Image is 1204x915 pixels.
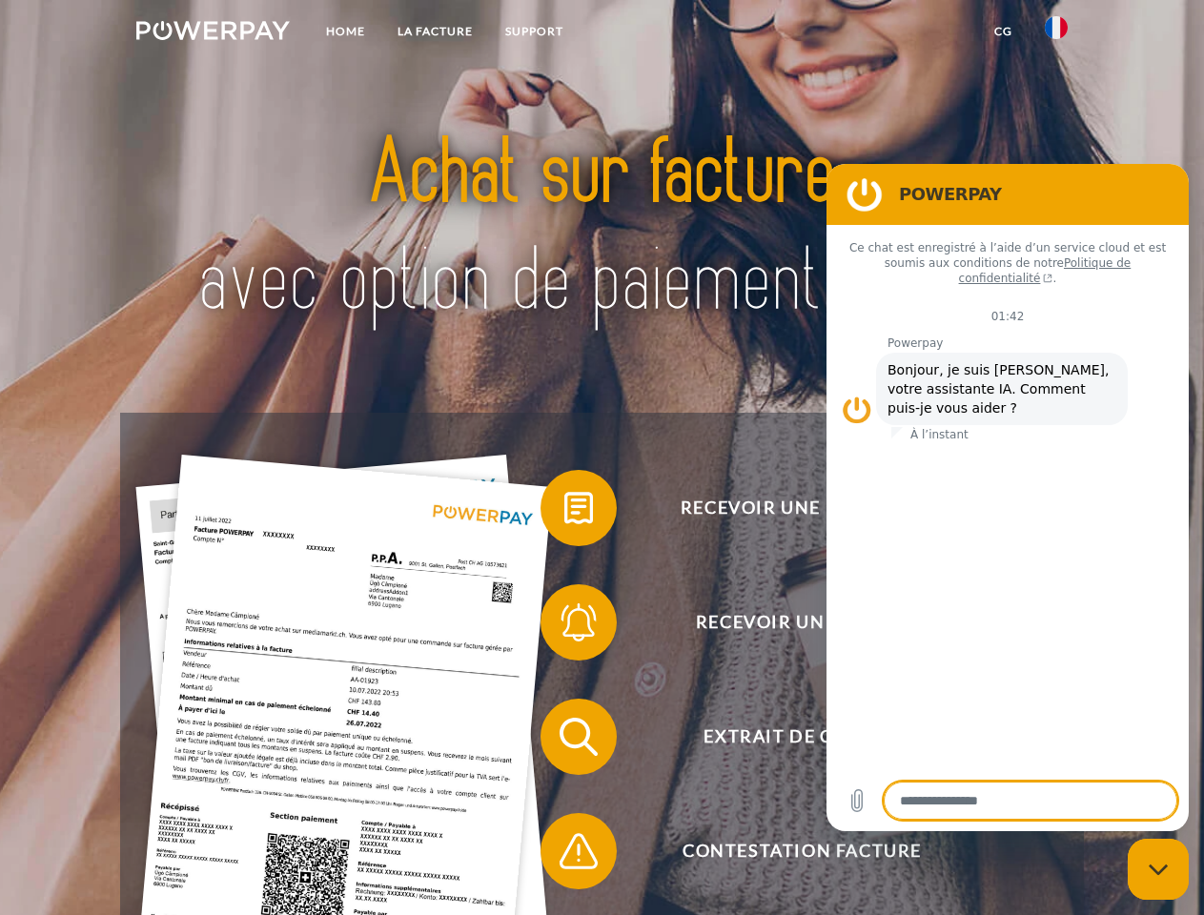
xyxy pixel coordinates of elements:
[555,713,602,761] img: qb_search.svg
[826,164,1189,831] iframe: Fenêtre de messagerie
[381,14,489,49] a: LA FACTURE
[541,699,1036,775] button: Extrait de compte
[136,21,290,40] img: logo-powerpay-white.svg
[568,470,1035,546] span: Recevoir une facture ?
[182,91,1022,365] img: title-powerpay_fr.svg
[568,584,1035,661] span: Recevoir un rappel?
[1045,16,1068,39] img: fr
[555,599,602,646] img: qb_bell.svg
[1128,839,1189,900] iframe: Bouton de lancement de la fenêtre de messagerie, conversation en cours
[555,827,602,875] img: qb_warning.svg
[568,699,1035,775] span: Extrait de compte
[978,14,1029,49] a: CG
[489,14,580,49] a: Support
[555,484,602,532] img: qb_bill.svg
[541,584,1036,661] button: Recevoir un rappel?
[310,14,381,49] a: Home
[541,813,1036,889] button: Contestation Facture
[568,813,1035,889] span: Contestation Facture
[541,470,1036,546] button: Recevoir une facture ?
